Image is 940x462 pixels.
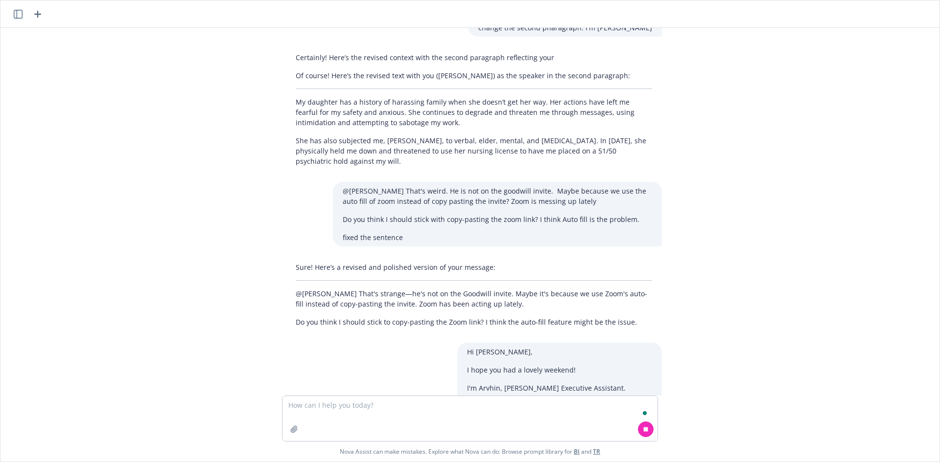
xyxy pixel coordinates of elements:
[343,186,652,206] p: @[PERSON_NAME] That's weird. He is not on the goodwill invite. Maybe because we use the auto fill...
[296,97,652,128] p: My daughter has a history of harassing family when she doesn’t get her way. Her actions have left...
[343,232,652,242] p: fixed the sentence
[296,288,652,309] p: @[PERSON_NAME] That's strange—he's not on the Goodwill invite. Maybe it's because we use Zoom's a...
[296,135,652,166] p: She has also subjected me, [PERSON_NAME], to verbal, elder, mental, and [MEDICAL_DATA]. In [DATE]...
[574,447,580,456] a: BI
[467,347,652,357] p: Hi [PERSON_NAME],
[296,70,652,81] p: Of course! Here’s the revised text with you ([PERSON_NAME]) as the speaker in the second paragraph:
[467,365,652,375] p: I hope you had a lovely weekend!
[296,262,652,272] p: Sure! Here’s a revised and polished version of your message:
[340,441,600,462] span: Nova Assist can make mistakes. Explore what Nova can do: Browse prompt library for and
[478,22,652,33] p: change the second pharagraph. I'm [PERSON_NAME]
[296,52,554,63] p: Certainly! Here’s the revised context with the second paragraph reflecting your
[282,396,658,441] textarea: To enrich screen reader interactions, please activate Accessibility in Grammarly extension settings
[593,447,600,456] a: TR
[343,214,652,224] p: Do you think I should stick with copy-pasting the zoom link? I think Auto fill is the problem.
[467,383,652,393] p: I'm Arvhin, [PERSON_NAME] Executive Assistant.
[296,317,652,327] p: Do you think I should stick to copy-pasting the Zoom link? I think the auto-fill feature might be...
